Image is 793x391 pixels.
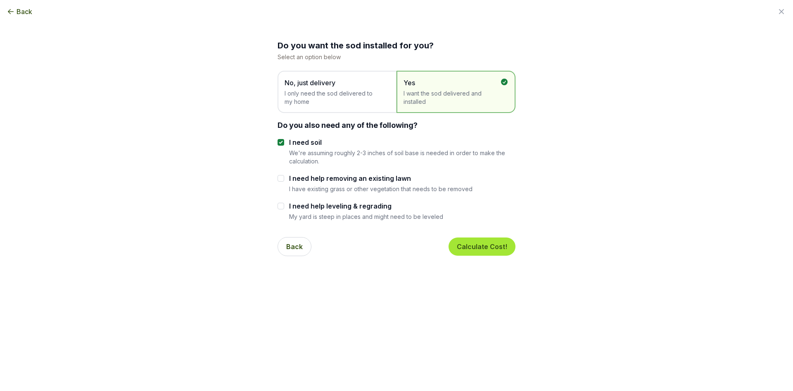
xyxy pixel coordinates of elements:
label: I need help leveling & regrading [289,201,443,211]
span: I only need the sod delivered to my home [285,89,381,106]
span: I want the sod delivered and installed [404,89,500,106]
p: We're assuming roughly 2-3 inches of soil base is needed in order to make the calculation. [289,149,515,165]
div: Do you also need any of the following? [278,120,515,131]
button: Back [278,237,311,256]
span: No, just delivery [285,78,381,88]
button: Calculate Cost! [449,237,515,256]
button: Back [7,7,32,17]
label: I need help removing an existing lawn [289,173,472,183]
p: I have existing grass or other vegetation that needs to be removed [289,185,472,193]
label: I need soil [289,137,515,147]
span: Yes [404,78,500,88]
h2: Do you want the sod installed for you? [278,40,515,51]
p: My yard is steep in places and might need to be leveled [289,213,443,221]
span: Back [17,7,32,17]
p: Select an option below [278,53,515,61]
